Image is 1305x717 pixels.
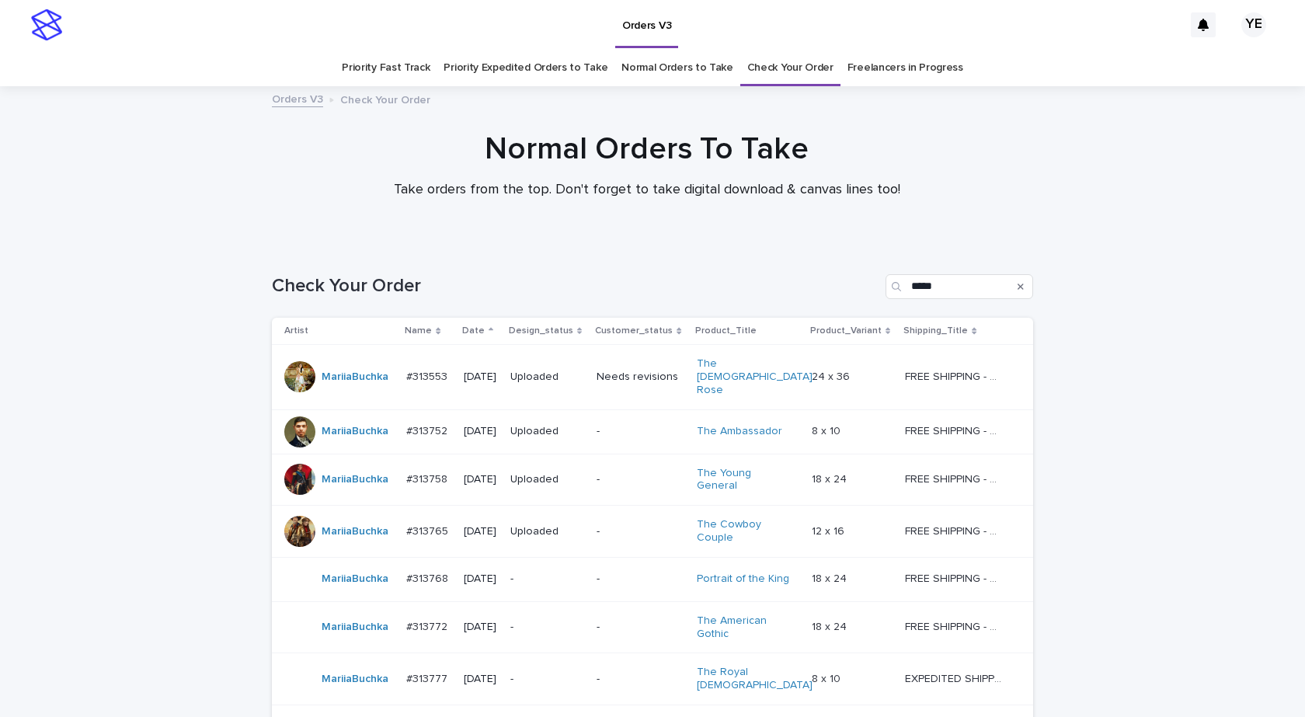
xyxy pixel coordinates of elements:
[464,673,499,686] p: [DATE]
[905,522,1005,538] p: FREE SHIPPING - preview in 1-2 business days, after your approval delivery will take 5-10 b.d.
[903,322,968,339] p: Shipping_Title
[812,422,844,438] p: 8 x 10
[621,50,733,86] a: Normal Orders to Take
[272,89,323,107] a: Orders V3
[342,50,430,86] a: Priority Fast Track
[597,425,684,438] p: -
[695,322,757,339] p: Product_Title
[510,425,584,438] p: Uploaded
[812,522,847,538] p: 12 x 16
[406,569,451,586] p: #313768
[905,569,1005,586] p: FREE SHIPPING - preview in 1-2 business days, after your approval delivery will take 5-10 b.d.
[340,90,430,107] p: Check Your Order
[1241,12,1266,37] div: YE
[697,467,794,493] a: The Young General
[697,666,813,692] a: The Royal [DEMOGRAPHIC_DATA]
[597,673,684,686] p: -
[406,367,451,384] p: #313553
[597,621,684,634] p: -
[31,9,62,40] img: stacker-logo-s-only.png
[847,50,963,86] a: Freelancers in Progress
[272,653,1033,705] tr: MariiaBuchka #313777#313777 [DATE]--The Royal [DEMOGRAPHIC_DATA] 8 x 108 x 10 EXPEDITED SHIPPING ...
[272,275,879,298] h1: Check Your Order
[905,470,1005,486] p: FREE SHIPPING - preview in 1-2 business days, after your approval delivery will take 5-10 b.d.
[510,573,584,586] p: -
[322,573,388,586] a: MariiaBuchka
[510,371,584,384] p: Uploaded
[697,573,789,586] a: Portrait of the King
[272,409,1033,454] tr: MariiaBuchka #313752#313752 [DATE]Uploaded-The Ambassador 8 x 108 x 10 FREE SHIPPING - preview in...
[597,525,684,538] p: -
[697,518,794,545] a: The Cowboy Couple
[272,345,1033,409] tr: MariiaBuchka #313553#313553 [DATE]UploadedNeeds revisionsThe [DEMOGRAPHIC_DATA] Rose 24 x 3624 x ...
[905,422,1005,438] p: FREE SHIPPING - preview in 1-2 business days, after your approval delivery will take 5-10 b.d.
[464,473,499,486] p: [DATE]
[464,621,499,634] p: [DATE]
[464,573,499,586] p: [DATE]
[597,473,684,486] p: -
[322,621,388,634] a: MariiaBuchka
[284,322,308,339] p: Artist
[905,670,1005,686] p: EXPEDITED SHIPPING - preview in 1 business day; delivery up to 5 business days after your approval.
[444,50,607,86] a: Priority Expedited Orders to Take
[406,618,451,634] p: #313772
[464,525,499,538] p: [DATE]
[406,522,451,538] p: #313765
[810,322,882,339] p: Product_Variant
[266,131,1028,168] h1: Normal Orders To Take
[510,525,584,538] p: Uploaded
[697,357,813,396] a: The [DEMOGRAPHIC_DATA] Rose
[697,425,782,438] a: The Ambassador
[812,618,850,634] p: 18 x 24
[905,367,1005,384] p: FREE SHIPPING - preview in 1-2 business days, after your approval delivery will take 5-10 b.d.
[462,322,485,339] p: Date
[336,182,958,199] p: Take orders from the top. Don't forget to take digital download & canvas lines too!
[812,470,850,486] p: 18 x 24
[812,569,850,586] p: 18 x 24
[597,573,684,586] p: -
[406,670,451,686] p: #313777
[406,470,451,486] p: #313758
[406,422,451,438] p: #313752
[510,621,584,634] p: -
[510,473,584,486] p: Uploaded
[747,50,833,86] a: Check Your Order
[905,618,1005,634] p: FREE SHIPPING - preview in 1-2 business days, after your approval delivery will take 5-10 b.d.
[322,673,388,686] a: MariiaBuchka
[510,673,584,686] p: -
[405,322,432,339] p: Name
[322,525,388,538] a: MariiaBuchka
[812,670,844,686] p: 8 x 10
[464,425,499,438] p: [DATE]
[697,614,794,641] a: The American Gothic
[886,274,1033,299] input: Search
[595,322,673,339] p: Customer_status
[322,371,388,384] a: MariiaBuchka
[812,367,853,384] p: 24 x 36
[597,371,684,384] p: Needs revisions
[272,506,1033,558] tr: MariiaBuchka #313765#313765 [DATE]Uploaded-The Cowboy Couple 12 x 1612 x 16 FREE SHIPPING - previ...
[322,473,388,486] a: MariiaBuchka
[272,601,1033,653] tr: MariiaBuchka #313772#313772 [DATE]--The American Gothic 18 x 2418 x 24 FREE SHIPPING - preview in...
[272,454,1033,506] tr: MariiaBuchka #313758#313758 [DATE]Uploaded-The Young General 18 x 2418 x 24 FREE SHIPPING - previ...
[464,371,499,384] p: [DATE]
[272,557,1033,601] tr: MariiaBuchka #313768#313768 [DATE]--Portrait of the King 18 x 2418 x 24 FREE SHIPPING - preview i...
[509,322,573,339] p: Design_status
[322,425,388,438] a: MariiaBuchka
